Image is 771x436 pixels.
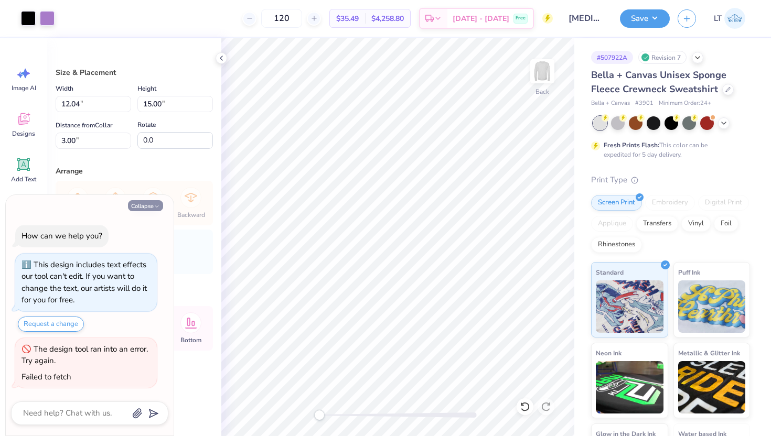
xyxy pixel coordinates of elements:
span: Bottom [180,336,201,344]
div: Failed to fetch [22,372,71,382]
input: Untitled Design [561,8,612,29]
img: Lauren Thompson [724,8,745,29]
div: Arrange [56,166,213,177]
a: LT [709,8,750,29]
label: Rotate [137,118,156,131]
span: Bella + Canvas [591,99,630,108]
span: Metallic & Glitter Ink [678,347,740,358]
div: The design tool ran into an error. Try again. [22,344,148,366]
span: $4,258.80 [371,13,404,24]
img: Standard [596,280,663,333]
div: Size & Placement [56,67,213,78]
span: $35.49 [336,13,359,24]
div: How can we help you? [22,231,102,241]
span: [DATE] - [DATE] [453,13,509,24]
span: LT [714,13,722,25]
img: Neon Ink [596,361,663,413]
div: Back [536,87,549,96]
span: Designs [12,129,35,138]
button: Request a change [18,317,84,332]
img: Back [532,61,553,82]
div: Applique [591,216,633,232]
div: Rhinestones [591,237,642,253]
span: Neon Ink [596,347,622,358]
div: Revision 7 [638,51,687,64]
label: Height [137,82,156,95]
div: Accessibility label [314,410,325,420]
label: Width [56,82,73,95]
strong: Fresh Prints Flash: [604,141,659,149]
div: This color can be expedited for 5 day delivery. [604,140,733,159]
span: Free [516,15,526,22]
label: Distance from Collar [56,119,112,132]
div: Embroidery [645,195,695,211]
div: Vinyl [681,216,711,232]
div: This design includes text effects our tool can't edit. If you want to change the text, our artist... [22,259,147,306]
span: Add Text [11,175,36,183]
span: Image AI [12,84,36,92]
span: Standard [596,267,624,278]
span: Bella + Canvas Unisex Sponge Fleece Crewneck Sweatshirt [591,69,726,95]
img: Puff Ink [678,280,746,333]
button: Collapse [128,200,163,211]
input: – – [261,9,302,28]
div: Screen Print [591,195,642,211]
span: Puff Ink [678,267,700,278]
div: Print Type [591,174,750,186]
div: Digital Print [698,195,749,211]
img: Metallic & Glitter Ink [678,361,746,413]
button: Save [620,9,670,28]
div: # 507922A [591,51,633,64]
span: # 3901 [635,99,654,108]
div: Foil [714,216,738,232]
div: Transfers [636,216,678,232]
span: Minimum Order: 24 + [659,99,711,108]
